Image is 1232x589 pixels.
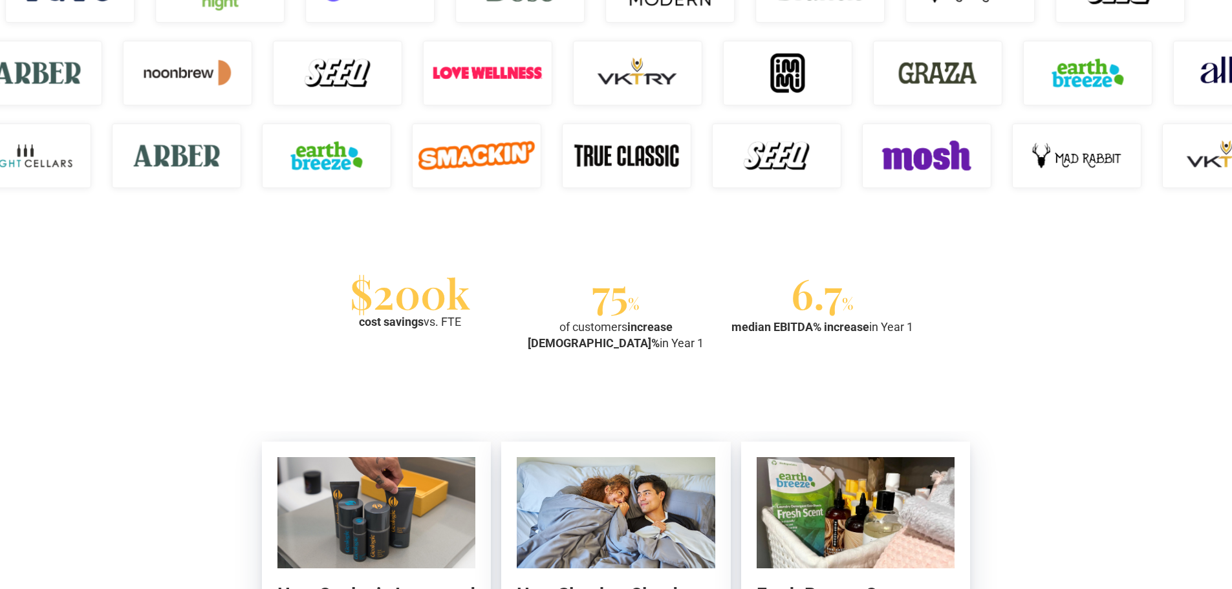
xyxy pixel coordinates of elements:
span: 6.7 [791,265,842,320]
div: of customers in Year 1 [518,319,714,351]
img: Earth Breeze Conquers Data Complexity and Charts a Profitable Path Forward [757,457,955,568]
strong: increase [DEMOGRAPHIC_DATA]% [528,320,673,350]
div: $200k [350,277,470,308]
span: 75 [592,265,628,320]
iframe: Chat Widget [999,423,1232,589]
span: % [628,293,640,314]
img: How Slumber Cloud Achieved 90% Inventory Accuracy Using Drivepoint for Financial Forecasting [517,457,715,568]
div: in Year 1 [731,319,913,335]
div: vs. FTE [359,314,461,330]
img: How Geologie Increased EBITDA Margin by 18% with Drivepoint [277,457,475,568]
span: % [842,293,854,314]
strong: median EBITDA% increase [731,320,869,334]
strong: cost savings [359,315,424,328]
